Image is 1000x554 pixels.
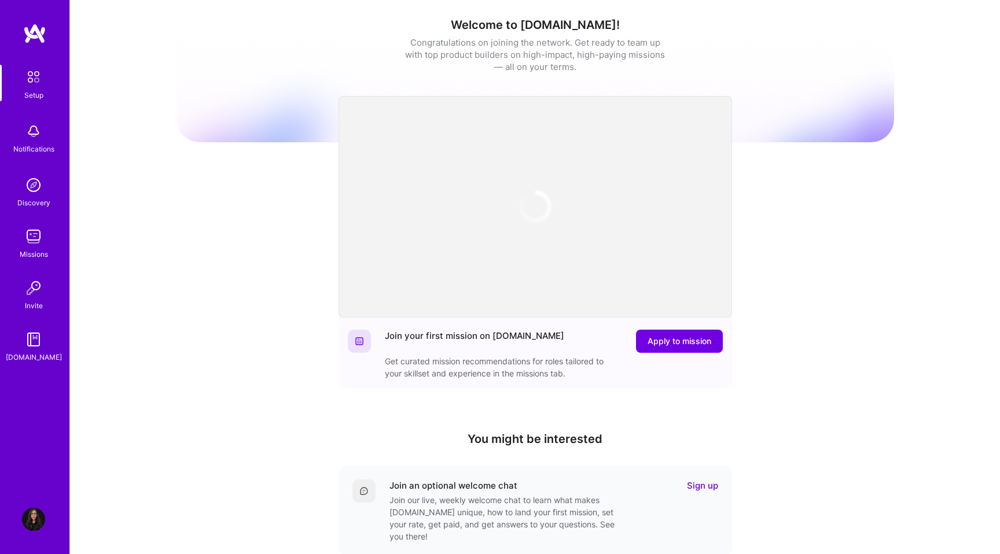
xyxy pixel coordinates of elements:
img: loading [512,183,559,230]
img: Website [355,337,364,346]
div: Notifications [13,143,54,155]
img: Comment [359,486,369,496]
h1: Welcome to [DOMAIN_NAME]! [177,18,894,32]
span: Apply to mission [648,335,711,347]
div: Discovery [17,197,50,209]
img: bell [22,120,45,143]
img: logo [23,23,46,44]
div: Congratulations on joining the network. Get ready to team up with top product builders on high-im... [405,36,666,73]
div: Missions [20,248,48,260]
button: Apply to mission [636,330,723,353]
iframe: video [339,96,732,317]
a: User Avatar [19,508,48,531]
div: [DOMAIN_NAME] [6,351,62,363]
img: User Avatar [22,508,45,531]
img: setup [21,65,46,89]
img: teamwork [22,225,45,248]
div: Join an optional welcome chat [389,479,517,492]
div: Get curated mission recommendations for roles tailored to your skillset and experience in the mis... [385,355,616,379]
img: discovery [22,173,45,197]
img: Invite [22,276,45,300]
div: Setup [24,89,43,101]
a: Sign up [687,479,718,492]
div: Join our live, weekly welcome chat to learn what makes [DOMAIN_NAME] unique, how to land your fir... [389,494,621,542]
div: Invite [25,300,43,312]
h4: You might be interested [339,432,732,446]
img: guide book [22,328,45,351]
div: Join your first mission on [DOMAIN_NAME] [385,330,564,353]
